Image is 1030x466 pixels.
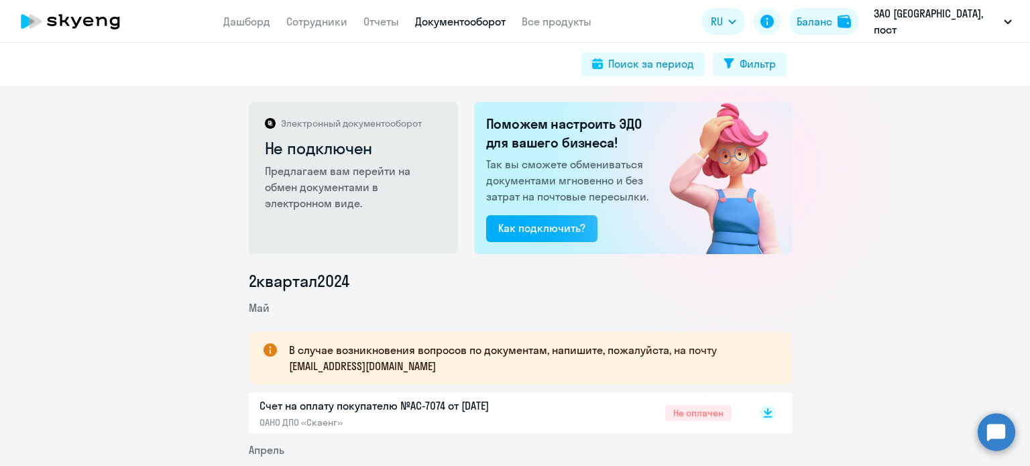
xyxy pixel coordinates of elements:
[867,5,1019,38] button: ЗАО [GEOGRAPHIC_DATA], пост
[265,137,444,159] h2: Не подключен
[641,102,792,254] img: not_connected
[249,270,792,292] li: 2 квартал 2024
[260,398,732,428] a: Счет на оплату покупателю №AC-7074 от [DATE]ОАНО ДПО «Скаенг»Не оплачен
[711,13,723,30] span: RU
[608,56,694,72] div: Поиск за период
[286,15,347,28] a: Сотрудники
[223,15,270,28] a: Дашборд
[260,398,541,414] p: Счет на оплату покупателю №AC-7074 от [DATE]
[740,56,776,72] div: Фильтр
[486,215,597,242] button: Как подключить?
[265,163,444,211] p: Предлагаем вам перейти на обмен документами в электронном виде.
[498,220,585,236] div: Как подключить?
[249,443,284,457] span: Апрель
[713,52,787,76] button: Фильтр
[581,52,705,76] button: Поиск за период
[289,342,768,374] p: В случае возникновения вопросов по документам, напишите, пожалуйста, на почту [EMAIL_ADDRESS][DOM...
[797,13,832,30] div: Баланс
[260,416,541,428] p: ОАНО ДПО «Скаенг»
[415,15,506,28] a: Документооборот
[789,8,859,35] button: Балансbalance
[701,8,746,35] button: RU
[281,117,422,129] p: Электронный документооборот
[363,15,399,28] a: Отчеты
[522,15,591,28] a: Все продукты
[665,405,732,421] span: Не оплачен
[249,301,270,314] span: Май
[486,115,652,152] h2: Поможем настроить ЭДО для вашего бизнеса!
[838,15,851,28] img: balance
[486,156,652,205] p: Так вы сможете обмениваться документами мгновенно и без затрат на почтовые пересылки.
[874,5,998,38] p: ЗАО [GEOGRAPHIC_DATA], пост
